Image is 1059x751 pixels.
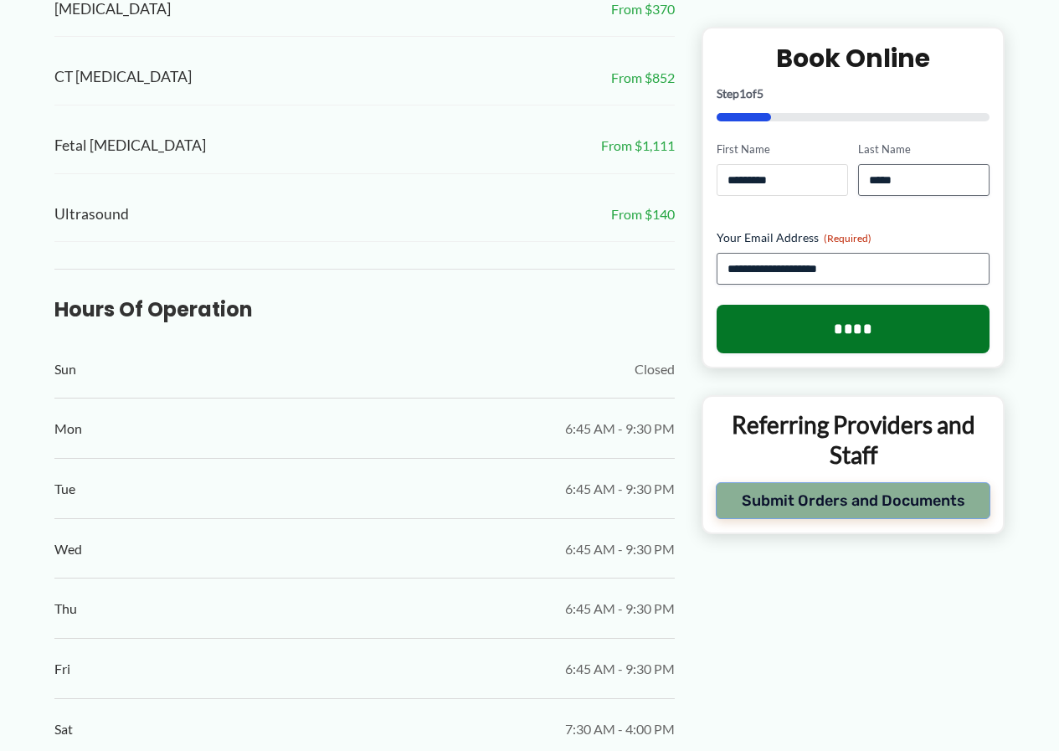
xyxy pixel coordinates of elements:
span: CT [MEDICAL_DATA] [54,64,192,91]
span: From $140 [611,202,675,227]
label: Your Email Address [717,229,990,246]
h2: Book Online [717,42,990,75]
span: 6:45 AM - 9:30 PM [565,537,675,562]
span: Closed [635,357,675,382]
span: From $852 [611,65,675,90]
span: 6:45 AM - 9:30 PM [565,476,675,502]
span: Thu [54,596,77,621]
span: 6:45 AM - 9:30 PM [565,596,675,621]
span: 7:30 AM - 4:00 PM [565,717,675,742]
span: Sat [54,717,73,742]
span: Ultrasound [54,201,129,229]
span: 5 [757,86,763,100]
span: 6:45 AM - 9:30 PM [565,416,675,441]
span: Fri [54,656,70,682]
span: From $1,111 [601,133,675,158]
span: (Required) [824,232,871,244]
span: Fetal [MEDICAL_DATA] [54,132,206,160]
span: 6:45 AM - 9:30 PM [565,656,675,682]
h3: Hours of Operation [54,296,675,322]
p: Referring Providers and Staff [716,409,991,471]
span: 1 [739,86,746,100]
span: Wed [54,537,82,562]
span: Mon [54,416,82,441]
span: Sun [54,357,76,382]
span: Tue [54,476,75,502]
p: Step of [717,88,990,100]
label: First Name [717,141,848,157]
button: Submit Orders and Documents [716,481,991,518]
label: Last Name [858,141,990,157]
